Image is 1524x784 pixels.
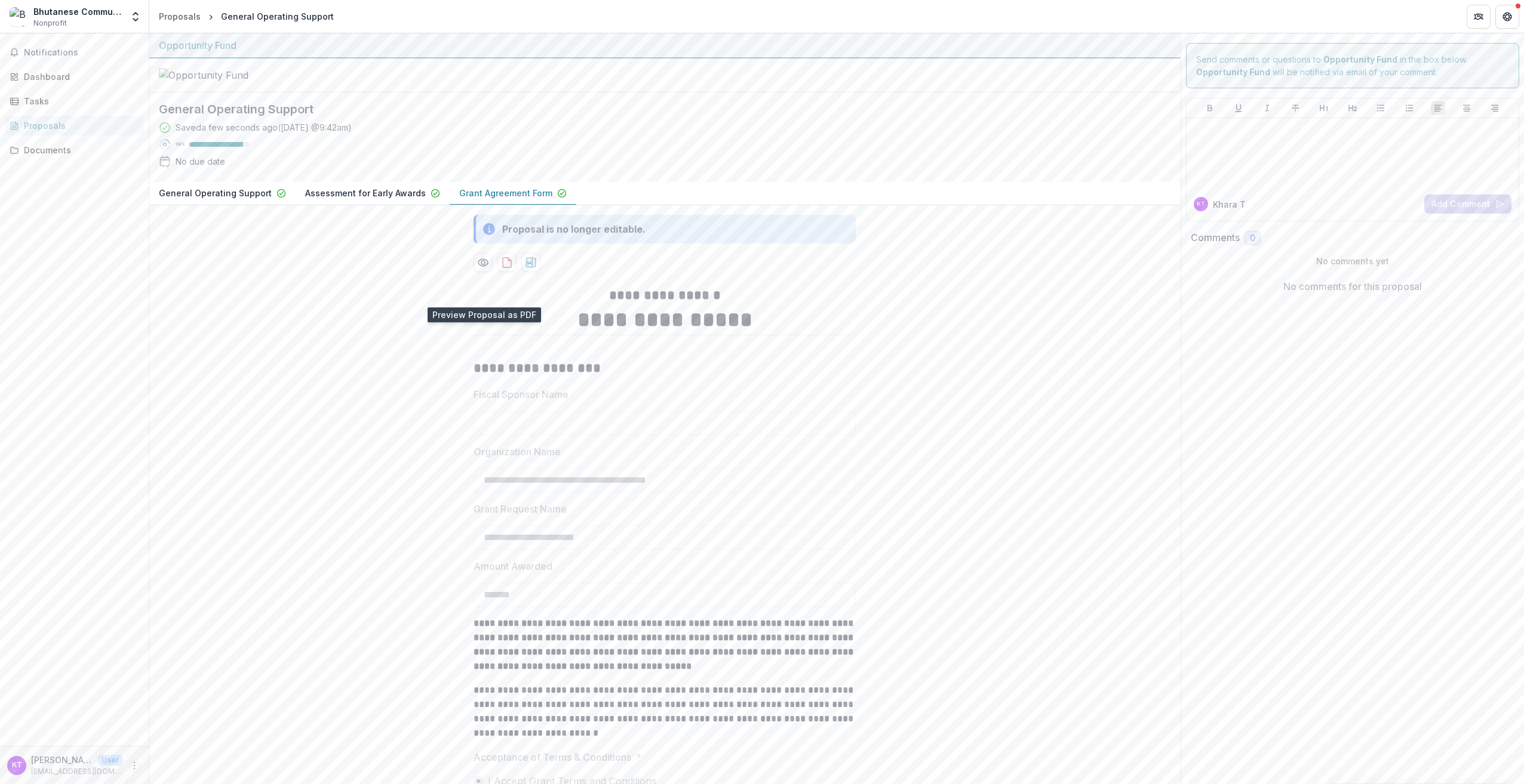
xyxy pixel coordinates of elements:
[24,95,134,107] div: Tasks
[1402,101,1417,115] button: Ordered List
[1323,54,1397,64] strong: Opportunity Fund
[154,8,205,25] a: Proposals
[459,187,552,199] p: Grant Agreement Form
[98,755,122,766] p: User
[10,7,29,26] img: Bhutanese Community Association of Pittsburgh
[474,559,552,573] p: Amount Awarded
[24,144,134,156] div: Documents
[474,750,631,764] p: Acceptance of Terms & Conditions
[31,766,122,777] p: [EMAIL_ADDRESS][DOMAIN_NAME]
[5,116,144,135] a: Proposals
[1250,233,1255,243] span: 0
[154,8,339,25] nav: breadcrumb
[5,91,144,111] a: Tasks
[1488,101,1502,115] button: Align Right
[33,18,67,29] span: Nonprofit
[521,253,540,272] button: download-proposal
[1186,43,1520,88] div: Send comments or questions to in the box below. will be notified via email of your comment.
[1431,101,1445,115] button: Align Left
[1231,101,1246,115] button: Underline
[1213,198,1246,211] p: Khara T
[1203,101,1217,115] button: Bold
[1196,67,1270,77] strong: Opportunity Fund
[1374,101,1388,115] button: Bullet List
[5,140,144,160] a: Documents
[127,5,144,29] button: Open entity switcher
[1260,101,1274,115] button: Italicize
[127,758,142,773] button: More
[159,68,278,82] img: Opportunity Fund
[1283,279,1422,294] p: No comments for this proposal
[1191,255,1515,267] p: No comments yet
[502,222,646,236] div: Proposal is no longer editable.
[12,761,22,769] div: Khara Timsina
[24,70,134,83] div: Dashboard
[159,10,201,23] div: Proposals
[1460,101,1474,115] button: Align Center
[1317,101,1331,115] button: Heading 1
[176,140,185,149] p: 90 %
[5,43,144,62] button: Notifications
[1495,5,1519,29] button: Get Help
[497,253,517,272] button: download-proposal
[1288,101,1302,115] button: Strike
[1424,195,1511,214] button: Add Comment
[24,48,139,58] span: Notifications
[1191,232,1240,243] h2: Comments
[305,187,426,199] p: Assessment for Early Awards
[1345,101,1360,115] button: Heading 2
[474,253,493,272] button: Preview 827693ce-13a4-4b92-a996-dad60c8c41c2-2.pdf
[1467,5,1491,29] button: Partners
[159,38,1171,53] div: Opportunity Fund
[474,502,567,516] p: Grant Request Name
[176,155,225,168] div: No due date
[33,5,122,18] div: Bhutanese Community Association of [GEOGRAPHIC_DATA]
[24,119,134,132] div: Proposals
[176,121,352,134] div: Saved a few seconds ago ( [DATE] @ 9:42am )
[159,187,272,199] p: General Operating Support
[1197,201,1205,207] div: Khara Timsina
[5,67,144,87] a: Dashboard
[474,445,561,459] p: Organization Name
[31,754,93,766] p: [PERSON_NAME]
[159,102,1152,116] h2: General Operating Support
[474,387,569,402] p: Fiscal Sponsor Name
[221,10,334,23] div: General Operating Support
